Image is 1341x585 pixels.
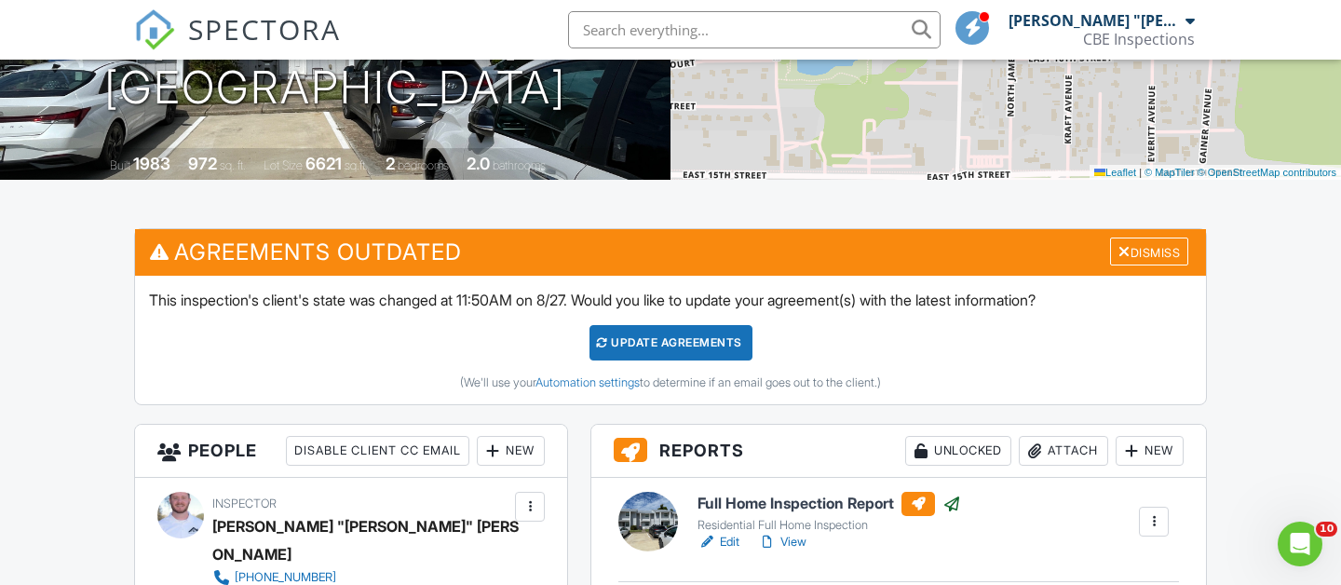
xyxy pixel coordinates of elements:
[698,492,961,516] h6: Full Home Inspection Report
[235,570,336,585] div: [PHONE_NUMBER]
[220,158,246,172] span: sq. ft.
[1116,436,1184,466] div: New
[305,154,342,173] div: 6621
[386,154,395,173] div: 2
[212,497,277,510] span: Inspector
[493,158,546,172] span: bathrooms
[135,425,567,478] h3: People
[1094,167,1136,178] a: Leaflet
[698,533,739,551] a: Edit
[568,11,941,48] input: Search everything...
[1009,11,1181,30] div: [PERSON_NAME] "[PERSON_NAME]" [PERSON_NAME]
[135,276,1206,404] div: This inspection's client's state was changed at 11:50AM on 8/27. Would you like to update your ag...
[398,158,449,172] span: bedrooms
[477,436,545,466] div: New
[133,154,170,173] div: 1983
[188,9,341,48] span: SPECTORA
[134,25,341,64] a: SPECTORA
[591,425,1206,478] h3: Reports
[286,436,469,466] div: Disable Client CC Email
[264,158,303,172] span: Lot Size
[1316,522,1337,537] span: 10
[212,512,525,568] div: [PERSON_NAME] "[PERSON_NAME]" [PERSON_NAME]
[1110,238,1188,266] div: Dismiss
[758,533,806,551] a: View
[1083,30,1195,48] div: CBE Inspections
[1019,436,1108,466] div: Attach
[535,375,640,389] a: Automation settings
[467,154,490,173] div: 2.0
[905,436,1011,466] div: Unlocked
[135,229,1206,275] h3: Agreements Outdated
[1278,522,1322,566] iframe: Intercom live chat
[1139,167,1142,178] span: |
[1145,167,1195,178] a: © MapTiler
[698,518,961,533] div: Residential Full Home Inspection
[149,375,1192,390] div: (We'll use your to determine if an email goes out to the client.)
[698,492,961,533] a: Full Home Inspection Report Residential Full Home Inspection
[589,325,752,361] div: Update Agreements
[345,158,368,172] span: sq.ft.
[110,158,130,172] span: Built
[188,154,217,173] div: 972
[1198,167,1336,178] a: © OpenStreetMap contributors
[134,9,175,50] img: The Best Home Inspection Software - Spectora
